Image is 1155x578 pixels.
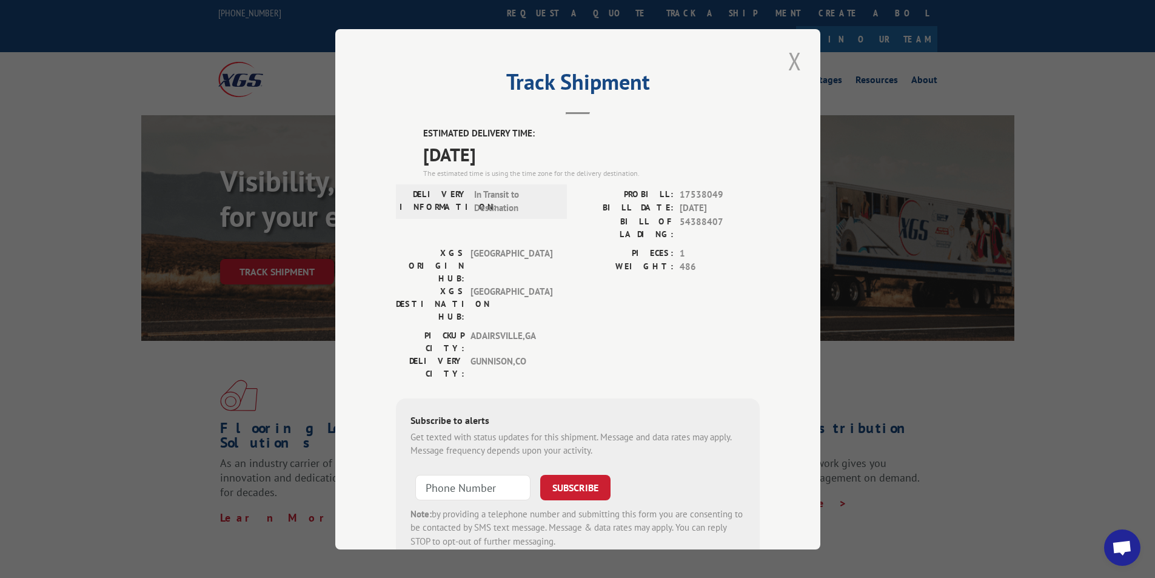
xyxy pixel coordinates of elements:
[396,354,464,380] label: DELIVERY CITY:
[423,167,760,178] div: The estimated time is using the time zone for the delivery destination.
[785,44,805,78] button: Close modal
[396,329,464,354] label: PICKUP CITY:
[680,187,760,201] span: 17538049
[578,187,674,201] label: PROBILL:
[396,73,760,96] h2: Track Shipment
[680,246,760,260] span: 1
[474,187,556,215] span: In Transit to Destination
[470,354,552,380] span: GUNNISON , CO
[470,329,552,354] span: ADAIRSVILLE , GA
[540,474,611,500] button: SUBSCRIBE
[400,187,468,215] label: DELIVERY INFORMATION:
[1104,529,1140,566] a: Open chat
[578,201,674,215] label: BILL DATE:
[578,215,674,240] label: BILL OF LADING:
[470,284,552,323] span: [GEOGRAPHIC_DATA]
[410,508,432,519] strong: Note:
[578,260,674,274] label: WEIGHT:
[680,215,760,240] span: 54388407
[396,246,464,284] label: XGS ORIGIN HUB:
[410,507,745,548] div: by providing a telephone number and submitting this form you are consenting to be contacted by SM...
[578,246,674,260] label: PIECES:
[680,260,760,274] span: 486
[680,201,760,215] span: [DATE]
[423,140,760,167] span: [DATE]
[470,246,552,284] span: [GEOGRAPHIC_DATA]
[410,412,745,430] div: Subscribe to alerts
[423,127,760,141] label: ESTIMATED DELIVERY TIME:
[410,430,745,457] div: Get texted with status updates for this shipment. Message and data rates may apply. Message frequ...
[415,474,531,500] input: Phone Number
[396,284,464,323] label: XGS DESTINATION HUB:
